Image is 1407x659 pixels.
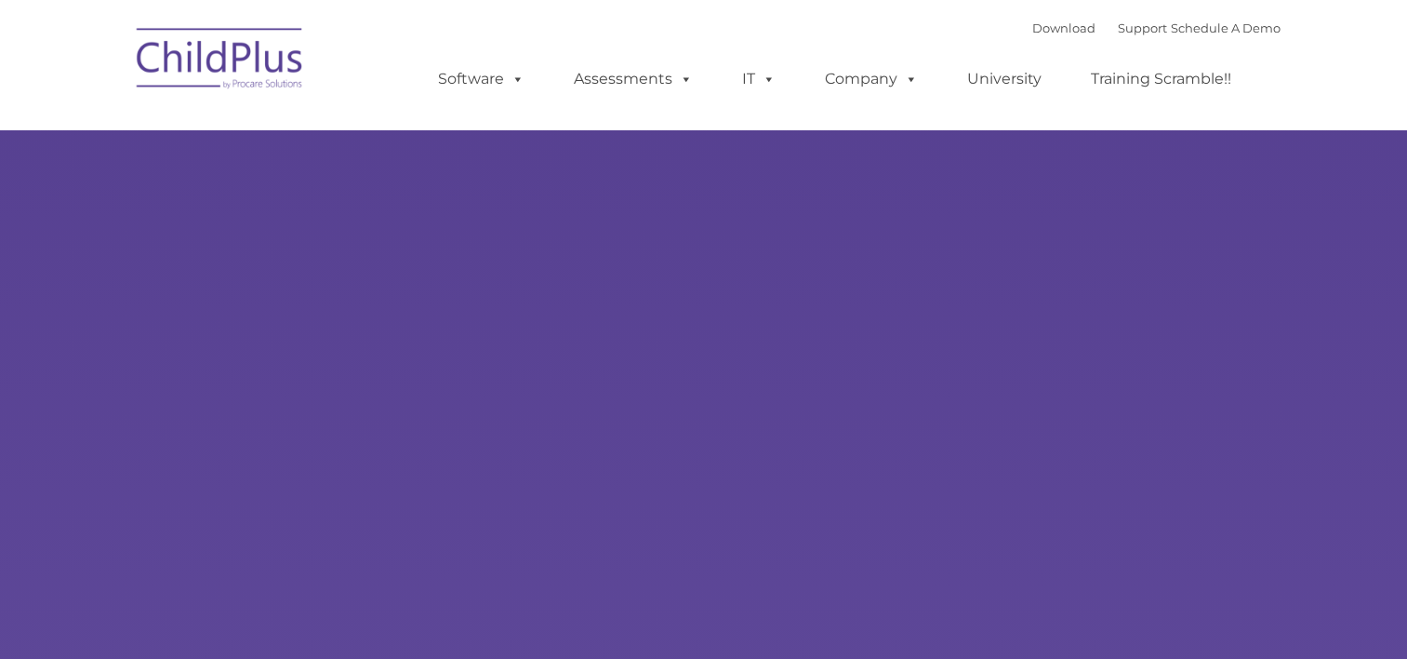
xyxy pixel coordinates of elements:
[949,61,1060,98] a: University
[555,61,711,98] a: Assessments
[1118,20,1167,35] a: Support
[1171,20,1281,35] a: Schedule A Demo
[806,61,936,98] a: Company
[1032,20,1281,35] font: |
[419,61,543,98] a: Software
[1072,61,1250,98] a: Training Scramble!!
[127,15,313,108] img: ChildPlus by Procare Solutions
[723,61,794,98] a: IT
[1032,20,1095,35] a: Download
